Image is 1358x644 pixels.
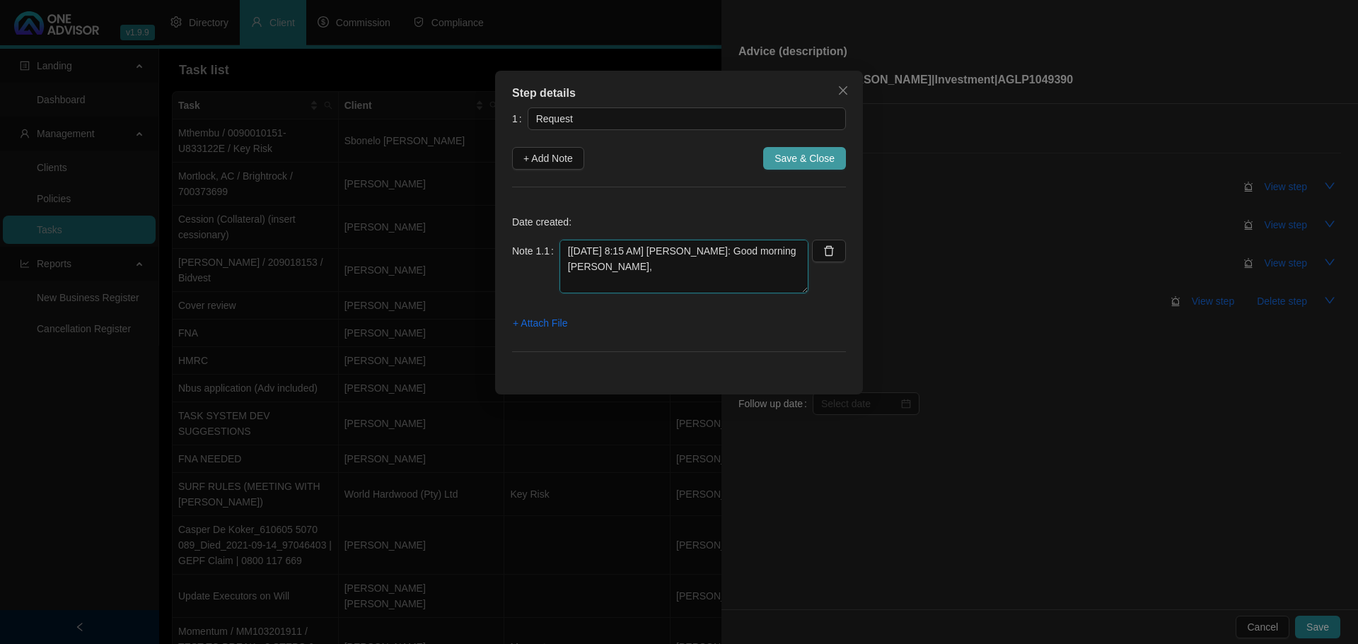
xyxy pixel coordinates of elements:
button: + Attach File [512,312,568,334]
textarea: [[DATE] 8:15 AM] [PERSON_NAME]: Good morning [PERSON_NAME], I really hope you're keeping well. Ju... [559,240,808,293]
button: Close [832,79,854,102]
span: delete [823,245,835,257]
button: Save & Close [763,147,846,170]
div: Step details [512,85,846,102]
span: + Add Note [523,151,573,166]
label: Note 1.1 [512,240,559,262]
span: + Attach File [513,315,567,331]
button: + Add Note [512,147,584,170]
p: Date created: [512,214,846,230]
span: Save & Close [774,151,835,166]
label: 1 [512,107,528,130]
span: close [837,85,849,96]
